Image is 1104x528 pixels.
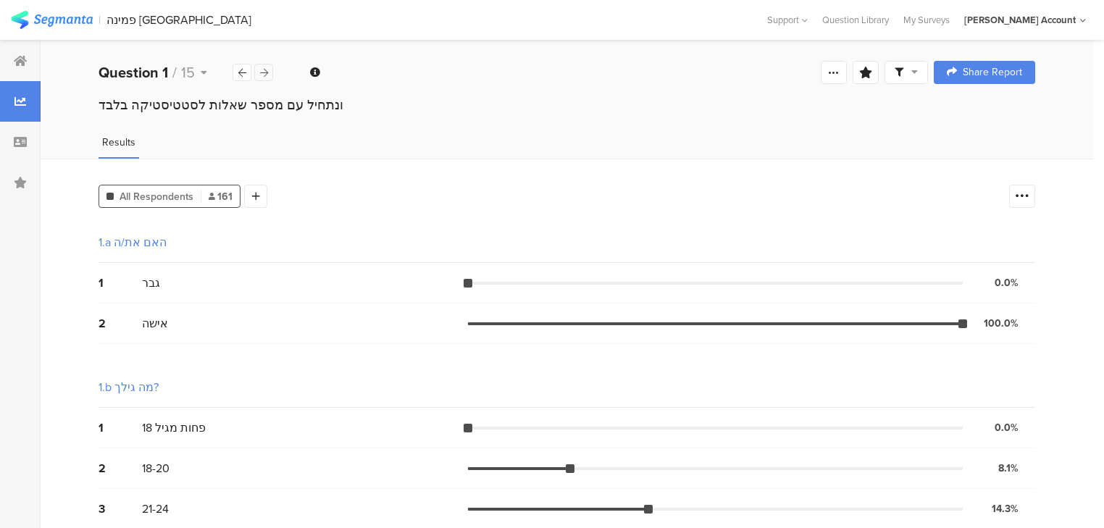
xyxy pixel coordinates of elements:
[99,234,167,251] div: 1.a האם את/ה
[984,316,1019,331] div: 100.0%
[998,461,1019,476] div: 8.1%
[99,275,142,291] div: 1
[896,13,957,27] a: My Surveys
[99,62,168,83] b: Question 1
[99,460,142,477] div: 2
[99,12,101,28] div: |
[142,275,160,291] span: גבר
[102,135,135,150] span: Results
[172,62,177,83] span: /
[11,11,93,29] img: segmanta logo
[142,419,206,436] span: פחות מגיל 18
[142,500,169,517] span: 21-24
[99,500,142,517] div: 3
[99,379,159,395] div: 1.b מה גילך?
[120,189,193,204] span: All Respondents
[142,460,170,477] span: 18-20
[142,315,168,332] span: אישה
[99,315,142,332] div: 2
[181,62,195,83] span: 15
[209,189,233,204] span: 161
[963,67,1022,77] span: Share Report
[964,13,1076,27] div: [PERSON_NAME] Account
[995,420,1019,435] div: 0.0%
[767,9,808,31] div: Support
[106,13,251,27] div: פמינה [GEOGRAPHIC_DATA]
[992,501,1019,516] div: 14.3%
[99,96,1035,114] div: ונתחיל עם מספר שאלות לסטטיסטיקה בלבד
[99,419,142,436] div: 1
[815,13,896,27] a: Question Library
[995,275,1019,290] div: 0.0%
